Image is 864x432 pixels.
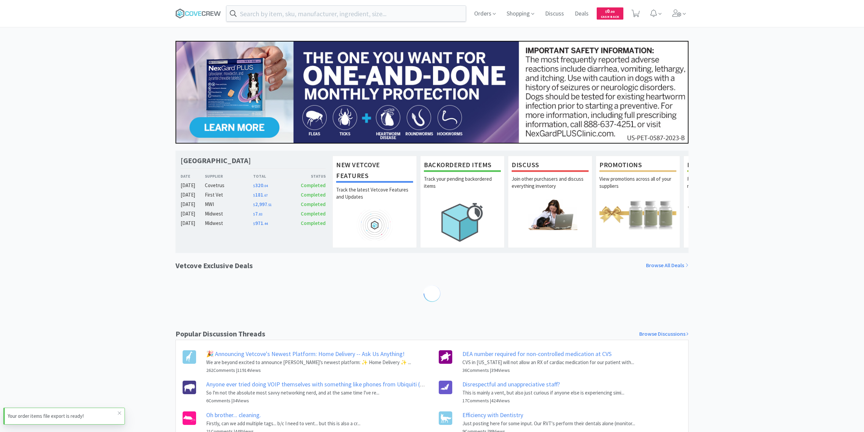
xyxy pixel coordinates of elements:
p: Request free samples on the newest veterinary products [687,175,764,199]
p: So I'm not the absolute most savvy networking nerd, and at the same time I've re... [206,389,425,397]
div: [DATE] [181,200,205,208]
div: Covetrus [205,181,253,189]
span: 2,997 [253,201,272,207]
div: Status [289,173,326,179]
h1: Backordered Items [424,159,501,172]
span: Cash Back [601,15,619,20]
span: 971 [253,220,268,226]
a: Efficiency with Dentistry [462,411,523,419]
a: New Vetcove FeaturesTrack the latest Vetcove Features and Updates [332,156,417,248]
h6: 6 Comments | 34 Views [206,397,425,404]
span: 320 [253,182,268,188]
a: [DATE]First Vet$181.67Completed [181,191,326,199]
h1: Popular Discussion Threads [175,328,265,340]
a: DiscussJoin other purchasers and discuss everything inventory [508,156,592,248]
p: View promotions across all of your suppliers [599,175,676,199]
div: Midwest [205,219,253,227]
h1: Discuss [512,159,589,172]
h1: New Vetcove Features [336,159,413,183]
span: . 51 [267,203,272,207]
div: Date [181,173,205,179]
span: $ [253,184,255,188]
img: hero_backorders.png [424,199,501,245]
div: First Vet [205,191,253,199]
span: $ [253,203,255,207]
div: MWI [205,200,253,208]
img: hero_samples.png [687,199,764,230]
div: [DATE] [181,219,205,227]
a: Backordered ItemsTrack your pending backordered items [420,156,505,248]
span: Completed [301,182,326,188]
a: DEA number required for non-controlled medication at CVS [462,350,612,358]
div: [DATE] [181,181,205,189]
h6: 262 Comments | 11914 Views [206,366,411,374]
a: Deals [572,11,591,17]
a: Oh brother... cleaning. [206,411,261,419]
h1: Promotions [599,159,676,172]
a: Discuss [542,11,567,17]
a: [DATE]Midwest$971.44Completed [181,219,326,227]
h1: Free Samples [687,159,764,172]
p: We are beyond excited to announce [PERSON_NAME]’s newest platform: ✨ Home Delivery ✨ ... [206,358,411,366]
h1: Vetcove Exclusive Deals [175,260,253,272]
p: Firstly, can we add multiple tags... b/c I need to vent... but this is also a cr... [206,420,360,428]
p: Your order items file export is ready! [8,412,118,420]
a: [DATE]Covetrus$320.04Completed [181,181,326,189]
span: Completed [301,220,326,226]
p: This is mainly a vent, but also just curious if anyone else is experiencing simi... [462,389,624,397]
a: [DATE]MWI$2,997.51Completed [181,200,326,208]
a: Browse All Deals [646,261,688,270]
h6: 17 Comments | 424 Views [462,397,624,404]
div: Supplier [205,173,253,179]
span: 7 [253,210,262,217]
span: $ [253,193,255,198]
p: Track the latest Vetcove Features and Updates [336,186,413,210]
span: $ [253,222,255,226]
a: 🎉 Announcing Vetcove's Newest Platform: Home Delivery -- Ask Us Anything! [206,350,405,358]
p: Join other purchasers and discuss everything inventory [512,175,589,199]
img: hero_feature_roadmap.png [336,210,413,240]
a: Anyone ever tried doing VOIP themselves with something like phones from Ubiquiti (Unifi)? [206,380,436,388]
span: . 83 [258,212,262,217]
div: Total [253,173,290,179]
img: hero_promotions.png [599,199,676,230]
img: 24562ba5414042f391a945fa418716b7_350.jpg [175,41,688,144]
p: Track your pending backordered items [424,175,501,199]
p: Just posting here for some input. Our RVT's perform their dentals alone (monitor... [462,420,635,428]
div: [DATE] [181,210,205,218]
span: $ [253,212,255,217]
p: CVS in [US_STATE] will not allow an RX of cardiac medication for our patient with... [462,358,634,366]
span: . 00 [610,9,615,14]
span: . 67 [263,193,268,198]
span: Completed [301,192,326,198]
a: Disrespectful and unappreciative staff? [462,380,560,388]
a: [DATE]Midwest$7.83Completed [181,210,326,218]
span: $ [605,9,607,14]
span: Completed [301,210,326,217]
div: [DATE] [181,191,205,199]
img: hero_discuss.png [512,199,589,230]
input: Search by item, sku, manufacturer, ingredient, size... [226,6,466,21]
span: . 44 [263,222,268,226]
a: Free SamplesRequest free samples on the newest veterinary products [683,156,768,248]
span: 181 [253,192,268,198]
a: PromotionsView promotions across all of your suppliers [596,156,680,248]
a: $0.00Cash Back [597,4,623,23]
span: 0 [605,8,615,14]
span: . 04 [263,184,268,188]
a: Browse Discussions [639,330,688,338]
h6: 36 Comments | 394 Views [462,366,634,374]
h1: [GEOGRAPHIC_DATA] [181,156,251,166]
span: Completed [301,201,326,207]
div: Midwest [205,210,253,218]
